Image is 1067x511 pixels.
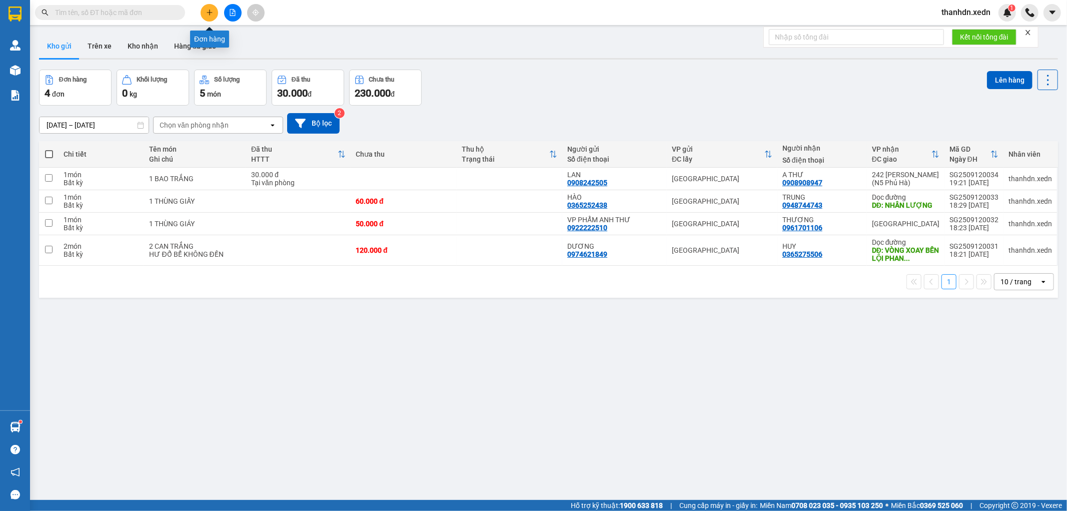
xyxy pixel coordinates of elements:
div: 2 món [64,242,139,250]
div: 50.000 đ [356,220,452,228]
div: TRUNG [782,193,862,201]
span: caret-down [1048,8,1057,17]
div: Số điện thoại [567,155,662,163]
div: DĐ: NHÂN LƯỢNG [872,201,939,209]
li: (c) 2017 [84,48,138,60]
span: aim [252,9,259,16]
img: warehouse-icon [10,65,21,76]
span: ⚪️ [885,503,888,507]
div: SG2509120031 [949,242,998,250]
span: search [42,9,49,16]
div: thanhdn.xedn [1008,220,1052,228]
div: Trạng thái [462,155,550,163]
span: notification [11,467,20,477]
button: Bộ lọc [287,113,340,134]
div: [GEOGRAPHIC_DATA] [672,175,772,183]
div: Thu hộ [462,145,550,153]
span: Miền Bắc [891,500,963,511]
div: LAN [567,171,662,179]
div: [GEOGRAPHIC_DATA] [672,220,772,228]
button: Khối lượng0kg [117,70,189,106]
div: Bất kỳ [64,201,139,209]
img: phone-icon [1025,8,1034,17]
div: 18:23 [DATE] [949,224,998,232]
span: 4 [45,87,50,99]
span: message [11,490,20,499]
span: 1 [1010,5,1013,12]
span: | [670,500,672,511]
svg: open [269,121,277,129]
span: thanhdn.xedn [933,6,998,19]
div: THƯƠNG [782,216,862,224]
div: DƯƠNG [567,242,662,250]
div: Chưa thu [369,76,395,83]
div: 1 THÙNG GIẤY [149,197,241,205]
div: thanhdn.xedn [1008,175,1052,183]
span: | [970,500,972,511]
div: Tên món [149,145,241,153]
div: Bất kỳ [64,250,139,258]
div: Mã GD [949,145,990,153]
img: warehouse-icon [10,40,21,51]
div: VP PHẨM ANH THƯ [567,216,662,224]
span: Cung cấp máy in - giấy in: [679,500,757,511]
div: 242 [PERSON_NAME] (N5 Phủ Hà) [872,171,939,187]
div: SG2509120034 [949,171,998,179]
th: Toggle SortBy [867,141,944,168]
div: HƯ ĐỔ BỂ KHÔNG ĐỀN [149,250,241,258]
div: VP gửi [672,145,764,153]
div: 120.000 đ [356,246,452,254]
input: Select a date range. [40,117,149,133]
div: HÀO [567,193,662,201]
div: 1 món [64,171,139,179]
img: solution-icon [10,90,21,101]
span: Miền Nam [760,500,883,511]
div: Chọn văn phòng nhận [160,120,229,130]
div: Đã thu [292,76,310,83]
div: Dọc đường [872,238,939,246]
sup: 2 [335,108,345,118]
button: Đơn hàng4đơn [39,70,112,106]
div: Đã thu [251,145,338,153]
div: HTTT [251,155,338,163]
button: 1 [941,274,956,289]
div: 1 THÙNG GIÁY [149,220,241,228]
th: Toggle SortBy [246,141,351,168]
div: Dọc đường [872,193,939,201]
div: Nhân viên [1008,150,1052,158]
div: 0908242505 [567,179,607,187]
span: món [207,90,221,98]
div: Khối lượng [137,76,167,83]
div: 0961701106 [782,224,822,232]
svg: open [1039,278,1047,286]
button: plus [201,4,218,22]
div: Số điện thoại [782,156,862,164]
span: Kết nối tổng đài [960,32,1008,43]
button: Số lượng5món [194,70,267,106]
div: 30.000 đ [251,171,346,179]
b: [DOMAIN_NAME] [84,38,138,46]
img: logo.jpg [109,13,133,37]
div: ĐC giao [872,155,931,163]
button: Kết nối tổng đài [952,29,1016,45]
img: logo-vxr [9,7,22,22]
div: 18:29 [DATE] [949,201,998,209]
div: Người gửi [567,145,662,153]
span: 5 [200,87,205,99]
span: copyright [1011,502,1018,509]
div: Đơn hàng [190,31,229,48]
div: 1 BAO TRẮNG [149,175,241,183]
div: 1 món [64,193,139,201]
div: DĐ: VÒNG XOAY BẾN LỘI PHAN THIẾT [872,246,939,262]
span: file-add [229,9,236,16]
th: Toggle SortBy [457,141,563,168]
button: caret-down [1043,4,1061,22]
div: Đơn hàng [59,76,87,83]
span: 30.000 [277,87,308,99]
div: 18:21 [DATE] [949,250,998,258]
button: Chưa thu230.000đ [349,70,422,106]
div: SG2509120032 [949,216,998,224]
strong: 0708 023 035 - 0935 103 250 [791,501,883,509]
div: 0974621849 [567,250,607,258]
button: aim [247,4,265,22]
